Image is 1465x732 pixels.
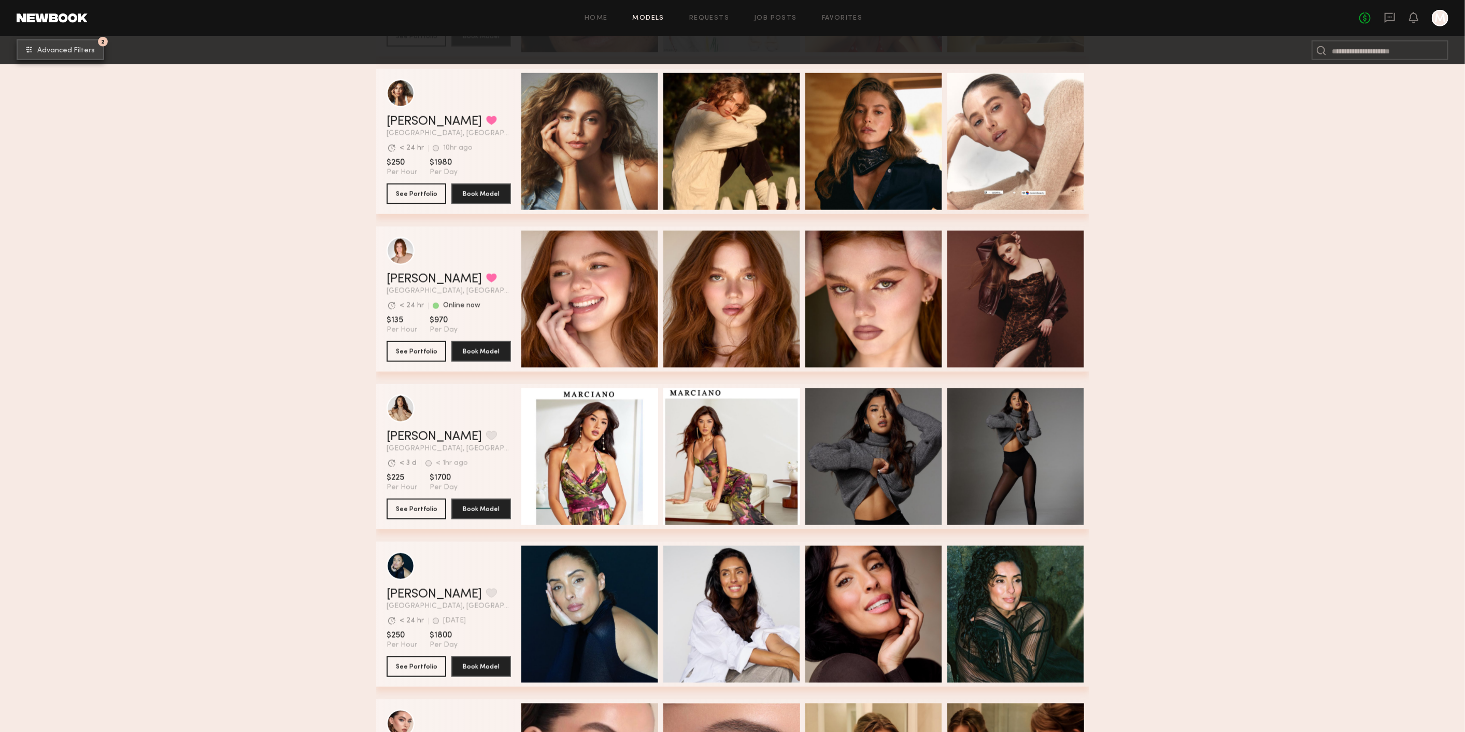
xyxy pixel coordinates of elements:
[436,460,468,467] div: < 1hr ago
[754,15,797,22] a: Job Posts
[430,326,458,335] span: Per Day
[387,341,446,362] button: See Portfolio
[387,483,417,492] span: Per Hour
[443,617,466,625] div: [DATE]
[387,499,446,519] button: See Portfolio
[451,656,511,677] button: Book Model
[387,158,417,168] span: $250
[443,145,473,152] div: 10hr ago
[400,617,424,625] div: < 24 hr
[387,288,511,295] span: [GEOGRAPHIC_DATA], [GEOGRAPHIC_DATA]
[689,15,729,22] a: Requests
[400,302,424,309] div: < 24 hr
[101,39,105,44] span: 2
[430,315,458,326] span: $970
[37,47,95,54] span: Advanced Filters
[387,603,511,610] span: [GEOGRAPHIC_DATA], [GEOGRAPHIC_DATA]
[387,431,482,443] a: [PERSON_NAME]
[387,273,482,286] a: [PERSON_NAME]
[387,588,482,601] a: [PERSON_NAME]
[400,145,424,152] div: < 24 hr
[387,184,446,204] button: See Portfolio
[451,499,511,519] button: Book Model
[387,315,417,326] span: $135
[387,630,417,641] span: $250
[387,130,511,137] span: [GEOGRAPHIC_DATA], [GEOGRAPHIC_DATA]
[430,168,458,177] span: Per Day
[822,15,863,22] a: Favorites
[17,39,104,60] button: 2Advanced Filters
[400,460,417,467] div: < 3 d
[430,630,458,641] span: $1800
[443,302,480,309] div: Online now
[387,656,446,677] button: See Portfolio
[430,158,458,168] span: $1980
[633,15,664,22] a: Models
[387,641,417,650] span: Per Hour
[387,473,417,483] span: $225
[1432,10,1448,26] a: M
[387,326,417,335] span: Per Hour
[387,116,482,128] a: [PERSON_NAME]
[387,445,511,453] span: [GEOGRAPHIC_DATA], [GEOGRAPHIC_DATA]
[451,184,511,204] button: Book Model
[387,168,417,177] span: Per Hour
[430,483,458,492] span: Per Day
[585,15,608,22] a: Home
[430,641,458,650] span: Per Day
[430,473,458,483] span: $1700
[451,341,511,362] button: Book Model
